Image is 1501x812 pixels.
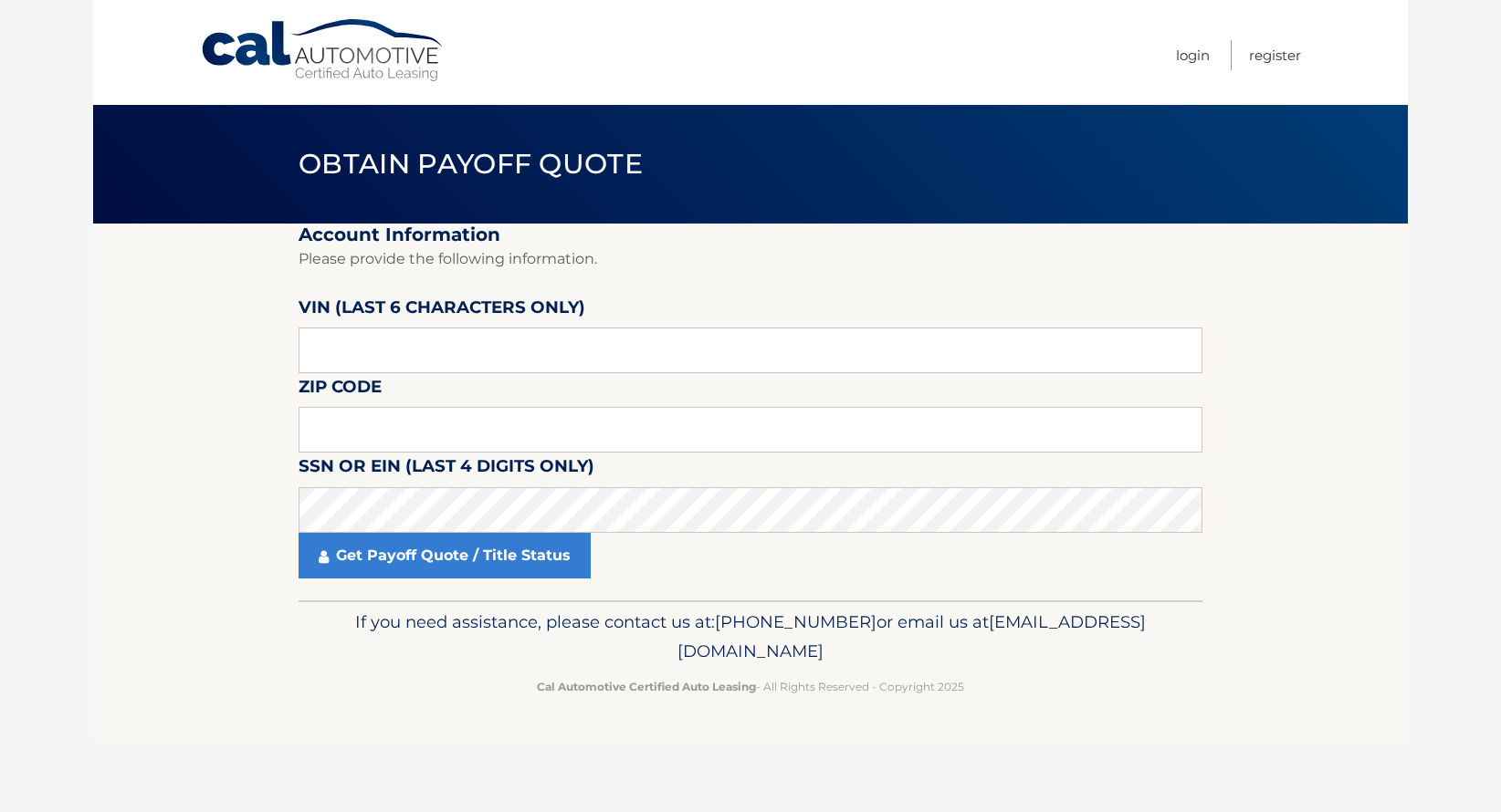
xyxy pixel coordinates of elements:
strong: Cal Automotive Certified Auto Leasing [537,680,756,693]
a: Register [1249,40,1301,70]
p: Please provide the following information. [299,246,1202,272]
a: Get Payoff Quote / Title Status [299,533,591,578]
span: [PHONE_NUMBER] [715,611,876,632]
h2: Account Information [299,224,1202,246]
p: - All Rights Reserved - Copyright 2025 [310,677,1191,696]
label: SSN or EIN (last 4 digits only) [299,453,594,486]
a: Cal Automotive [200,18,446,83]
p: If you need assistance, please contact us at: or email us at [310,608,1191,666]
label: Zip Code [299,373,382,407]
span: Obtain Payoff Quote [299,147,643,181]
a: Login [1176,40,1210,70]
label: VIN (last 6 characters only) [299,294,585,328]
